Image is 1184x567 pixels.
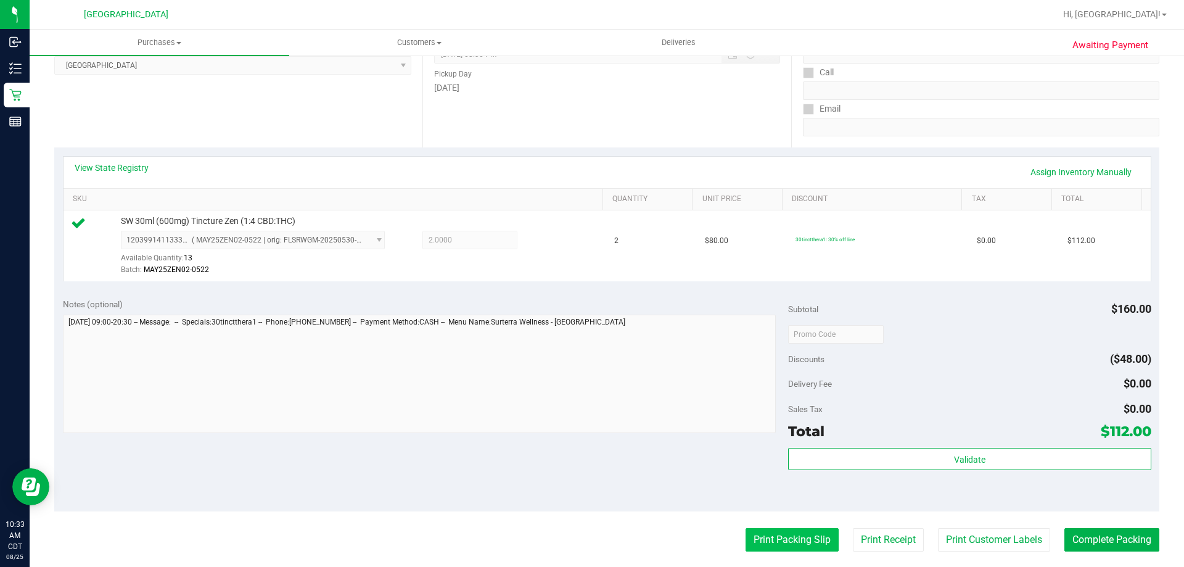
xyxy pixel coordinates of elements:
a: Unit Price [702,194,778,204]
input: Format: (999) 999-9999 [803,81,1159,100]
label: Call [803,64,834,81]
a: Discount [792,194,957,204]
a: Tax [972,194,1047,204]
button: Print Packing Slip [746,528,839,552]
span: $80.00 [705,235,728,247]
a: Customers [289,30,549,56]
div: [DATE] [434,81,779,94]
button: Complete Packing [1064,528,1159,552]
p: 10:33 AM CDT [6,519,24,552]
span: ($48.00) [1110,352,1151,365]
span: SW 30ml (600mg) Tincture Zen (1:4 CBD:THC) [121,215,295,227]
a: View State Registry [75,162,149,174]
span: $0.00 [1124,377,1151,390]
label: Pickup Day [434,68,472,80]
a: Purchases [30,30,289,56]
span: Validate [954,455,985,465]
span: 13 [184,254,192,262]
inline-svg: Reports [9,115,22,128]
span: 2 [614,235,619,247]
a: Deliveries [549,30,808,56]
inline-svg: Inbound [9,36,22,48]
input: Promo Code [788,325,884,344]
button: Print Receipt [853,528,924,552]
span: Deliveries [645,37,712,48]
span: $0.00 [1124,402,1151,415]
a: SKU [73,194,598,204]
p: 08/25 [6,552,24,561]
a: Quantity [612,194,688,204]
a: Assign Inventory Manually [1022,162,1140,183]
button: Validate [788,448,1151,470]
span: Customers [290,37,548,48]
button: Print Customer Labels [938,528,1050,552]
span: Sales Tax [788,404,823,414]
div: Available Quantity: [121,249,398,273]
span: $0.00 [977,235,996,247]
span: Batch: [121,265,142,274]
span: Discounts [788,348,824,370]
label: Email [803,100,841,118]
span: Notes (optional) [63,299,123,309]
span: Purchases [30,37,289,48]
span: $160.00 [1111,302,1151,315]
span: [GEOGRAPHIC_DATA] [84,9,168,20]
a: Total [1061,194,1137,204]
span: $112.00 [1067,235,1095,247]
span: 30tinctthera1: 30% off line [795,236,855,242]
iframe: Resource center [12,468,49,505]
span: MAY25ZEN02-0522 [144,265,209,274]
span: Subtotal [788,304,818,314]
inline-svg: Retail [9,89,22,101]
span: $112.00 [1101,423,1151,440]
inline-svg: Inventory [9,62,22,75]
span: Delivery Fee [788,379,832,389]
span: Hi, [GEOGRAPHIC_DATA]! [1063,9,1161,19]
span: Awaiting Payment [1072,38,1148,52]
span: Total [788,423,824,440]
